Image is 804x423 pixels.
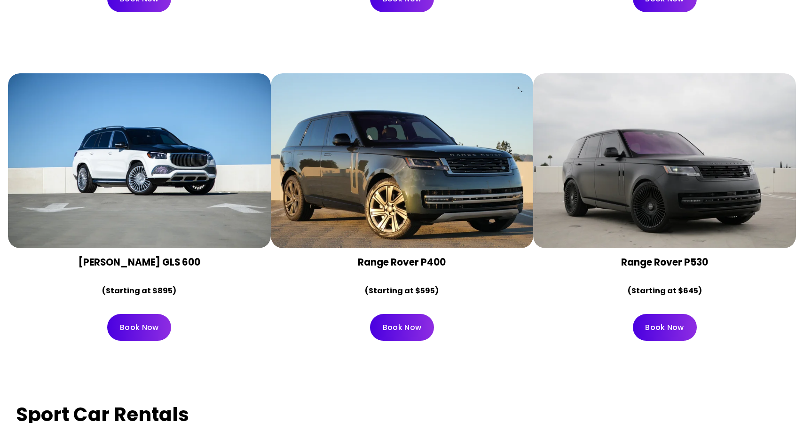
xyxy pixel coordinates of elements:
strong: (Starting at $645) [628,285,702,296]
a: Book Now [370,314,434,341]
a: Book Now [633,314,697,341]
a: Book Now [107,314,171,341]
strong: (Starting at $595) [365,285,439,296]
strong: [PERSON_NAME] GLS 600 [79,256,200,269]
strong: Range Rover P400 [358,256,446,269]
strong: (Starting at $895) [102,285,176,296]
strong: Range Rover P530 [621,256,708,269]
